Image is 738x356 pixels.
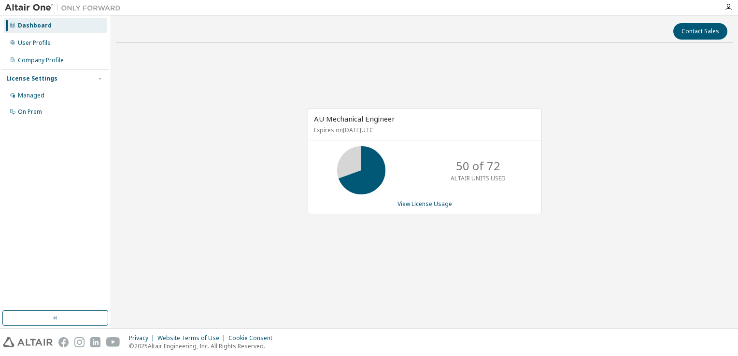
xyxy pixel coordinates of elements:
[314,114,395,123] span: AU Mechanical Engineer
[397,200,452,208] a: View License Usage
[456,158,500,174] p: 50 of 72
[74,337,85,347] img: instagram.svg
[228,334,278,342] div: Cookie Consent
[451,174,506,182] p: ALTAIR UNITS USED
[3,337,53,347] img: altair_logo.svg
[157,334,228,342] div: Website Terms of Use
[18,92,44,99] div: Managed
[58,337,69,347] img: facebook.svg
[129,342,278,350] p: © 2025 Altair Engineering, Inc. All Rights Reserved.
[18,56,64,64] div: Company Profile
[18,108,42,116] div: On Prem
[18,39,51,47] div: User Profile
[129,334,157,342] div: Privacy
[673,23,727,40] button: Contact Sales
[106,337,120,347] img: youtube.svg
[18,22,52,29] div: Dashboard
[5,3,126,13] img: Altair One
[314,126,533,134] p: Expires on [DATE] UTC
[6,75,57,82] div: License Settings
[90,337,100,347] img: linkedin.svg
